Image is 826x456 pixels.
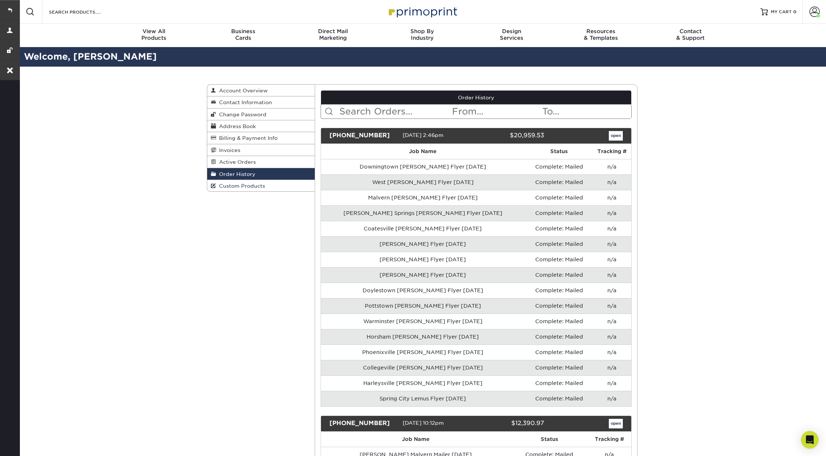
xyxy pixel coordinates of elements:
td: n/a [593,344,631,360]
td: West [PERSON_NAME] Flyer [DATE] [321,174,525,190]
td: Complete: Mailed [525,375,593,391]
a: open [609,131,623,141]
a: Direct MailMarketing [288,24,378,47]
td: Complete: Mailed [525,205,593,221]
span: Order History [216,171,255,177]
div: Services [467,28,556,41]
td: Complete: Mailed [525,252,593,267]
td: n/a [593,205,631,221]
td: Doylestown [PERSON_NAME] Flyer [DATE] [321,283,525,298]
span: [DATE] 10:12pm [403,420,444,426]
td: Complete: Mailed [525,159,593,174]
span: MY CART [771,9,792,15]
span: Direct Mail [288,28,378,35]
td: Complete: Mailed [525,267,593,283]
td: Spring City Lemus Flyer [DATE] [321,391,525,406]
div: $12,390.97 [470,419,549,428]
a: Address Book [207,120,315,132]
th: Tracking # [593,144,631,159]
span: Resources [556,28,646,35]
a: Billing & Payment Info [207,132,315,144]
td: Complete: Mailed [525,360,593,375]
td: Complete: Mailed [525,298,593,314]
td: Phoenixville [PERSON_NAME] Flyer [DATE] [321,344,525,360]
div: [PHONE_NUMBER] [324,419,403,428]
a: Resources& Templates [556,24,646,47]
input: SEARCH PRODUCTS..... [48,7,120,16]
a: Order History [321,91,632,105]
a: View AllProducts [109,24,199,47]
div: Industry [378,28,467,41]
th: Status [511,432,588,447]
span: Address Book [216,123,256,129]
td: n/a [593,174,631,190]
input: Search Orders... [339,105,452,119]
td: [PERSON_NAME] Springs [PERSON_NAME] Flyer [DATE] [321,205,525,221]
th: Job Name [321,144,525,159]
td: Horsham [PERSON_NAME] Flyer [DATE] [321,329,525,344]
a: Shop ByIndustry [378,24,467,47]
td: n/a [593,314,631,329]
a: open [609,419,623,428]
a: Order History [207,168,315,180]
td: Complete: Mailed [525,221,593,236]
td: n/a [593,267,631,283]
a: Contact& Support [646,24,735,47]
input: From... [451,105,541,119]
td: Complete: Mailed [525,314,593,329]
td: n/a [593,375,631,391]
td: n/a [593,283,631,298]
div: & Templates [556,28,646,41]
td: n/a [593,190,631,205]
a: Contact Information [207,96,315,108]
td: Complete: Mailed [525,283,593,298]
span: Shop By [378,28,467,35]
td: n/a [593,236,631,252]
td: n/a [593,391,631,406]
td: n/a [593,329,631,344]
td: n/a [593,298,631,314]
a: Invoices [207,144,315,156]
td: n/a [593,159,631,174]
input: To... [541,105,631,119]
span: Change Password [216,112,266,117]
td: [PERSON_NAME] Flyer [DATE] [321,252,525,267]
td: Coatesville [PERSON_NAME] Flyer [DATE] [321,221,525,236]
a: DesignServices [467,24,556,47]
div: Marketing [288,28,378,41]
span: Active Orders [216,159,256,165]
td: Complete: Mailed [525,329,593,344]
span: Contact Information [216,99,272,105]
span: Business [199,28,288,35]
div: & Support [646,28,735,41]
span: Design [467,28,556,35]
td: Complete: Mailed [525,174,593,190]
td: n/a [593,221,631,236]
td: Complete: Mailed [525,344,593,360]
td: n/a [593,360,631,375]
span: Contact [646,28,735,35]
a: Account Overview [207,85,315,96]
span: Account Overview [216,88,268,93]
div: Products [109,28,199,41]
td: n/a [593,252,631,267]
a: Change Password [207,109,315,120]
td: Complete: Mailed [525,236,593,252]
th: Job Name [321,432,511,447]
h2: Welcome, [PERSON_NAME] [18,50,826,64]
td: Downingtown [PERSON_NAME] Flyer [DATE] [321,159,525,174]
td: Collegeville [PERSON_NAME] Flyer [DATE] [321,360,525,375]
td: Pottstown [PERSON_NAME] Flyer [DATE] [321,298,525,314]
span: Billing & Payment Info [216,135,278,141]
td: Complete: Mailed [525,391,593,406]
div: Cards [199,28,288,41]
td: Malvern [PERSON_NAME] Flyer [DATE] [321,190,525,205]
a: Custom Products [207,180,315,191]
td: [PERSON_NAME] Flyer [DATE] [321,236,525,252]
td: Harleysville [PERSON_NAME] Flyer [DATE] [321,375,525,391]
td: Warminster [PERSON_NAME] Flyer [DATE] [321,314,525,329]
th: Tracking # [588,432,631,447]
th: Status [525,144,593,159]
span: Invoices [216,147,240,153]
span: View All [109,28,199,35]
